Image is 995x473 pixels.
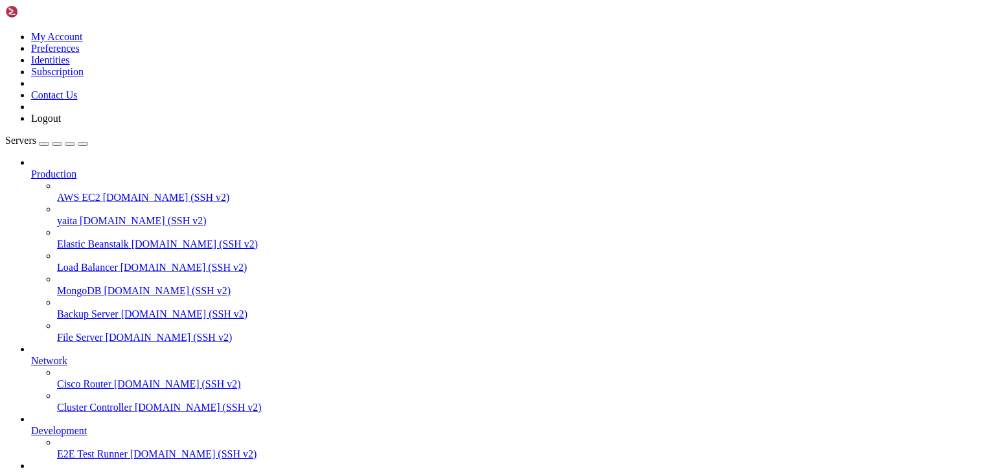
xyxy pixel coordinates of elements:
[31,66,84,77] a: Subscription
[5,135,88,146] a: Servers
[57,402,990,413] a: Cluster Controller [DOMAIN_NAME] (SSH v2)
[80,215,207,226] span: [DOMAIN_NAME] (SSH v2)
[57,378,111,389] span: Cisco Router
[57,378,990,390] a: Cisco Router [DOMAIN_NAME] (SSH v2)
[121,308,248,319] span: [DOMAIN_NAME] (SSH v2)
[57,250,990,273] li: Load Balancer [DOMAIN_NAME] (SSH v2)
[31,425,990,437] a: Development
[31,413,990,460] li: Development
[57,262,990,273] a: Load Balancer [DOMAIN_NAME] (SSH v2)
[57,192,100,203] span: AWS EC2
[57,215,990,227] a: yaita [DOMAIN_NAME] (SSH v2)
[31,168,76,179] span: Production
[57,227,990,250] li: Elastic Beanstalk [DOMAIN_NAME] (SSH v2)
[5,135,36,146] span: Servers
[120,262,247,273] span: [DOMAIN_NAME] (SSH v2)
[104,285,231,296] span: [DOMAIN_NAME] (SSH v2)
[57,215,77,226] span: yaita
[57,203,990,227] li: yaita [DOMAIN_NAME] (SSH v2)
[57,285,101,296] span: MongoDB
[57,402,132,413] span: Cluster Controller
[31,355,67,366] span: Network
[132,238,258,249] span: [DOMAIN_NAME] (SSH v2)
[114,378,241,389] span: [DOMAIN_NAME] (SSH v2)
[57,332,103,343] span: File Server
[31,89,78,100] a: Contact Us
[31,425,87,436] span: Development
[57,238,129,249] span: Elastic Beanstalk
[31,54,70,65] a: Identities
[57,273,990,297] li: MongoDB [DOMAIN_NAME] (SSH v2)
[31,31,83,42] a: My Account
[130,448,257,459] span: [DOMAIN_NAME] (SSH v2)
[57,297,990,320] li: Backup Server [DOMAIN_NAME] (SSH v2)
[57,192,990,203] a: AWS EC2 [DOMAIN_NAME] (SSH v2)
[57,262,118,273] span: Load Balancer
[57,448,990,460] a: E2E Test Runner [DOMAIN_NAME] (SSH v2)
[57,285,990,297] a: MongoDB [DOMAIN_NAME] (SSH v2)
[103,192,230,203] span: [DOMAIN_NAME] (SSH v2)
[57,332,990,343] a: File Server [DOMAIN_NAME] (SSH v2)
[57,390,990,413] li: Cluster Controller [DOMAIN_NAME] (SSH v2)
[57,367,990,390] li: Cisco Router [DOMAIN_NAME] (SSH v2)
[57,448,128,459] span: E2E Test Runner
[57,180,990,203] li: AWS EC2 [DOMAIN_NAME] (SSH v2)
[31,113,61,124] a: Logout
[57,308,990,320] a: Backup Server [DOMAIN_NAME] (SSH v2)
[57,238,990,250] a: Elastic Beanstalk [DOMAIN_NAME] (SSH v2)
[31,343,990,413] li: Network
[31,355,990,367] a: Network
[57,308,119,319] span: Backup Server
[31,168,990,180] a: Production
[5,5,80,18] img: Shellngn
[57,437,990,460] li: E2E Test Runner [DOMAIN_NAME] (SSH v2)
[31,43,80,54] a: Preferences
[135,402,262,413] span: [DOMAIN_NAME] (SSH v2)
[106,332,233,343] span: [DOMAIN_NAME] (SSH v2)
[57,320,990,343] li: File Server [DOMAIN_NAME] (SSH v2)
[31,157,990,343] li: Production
